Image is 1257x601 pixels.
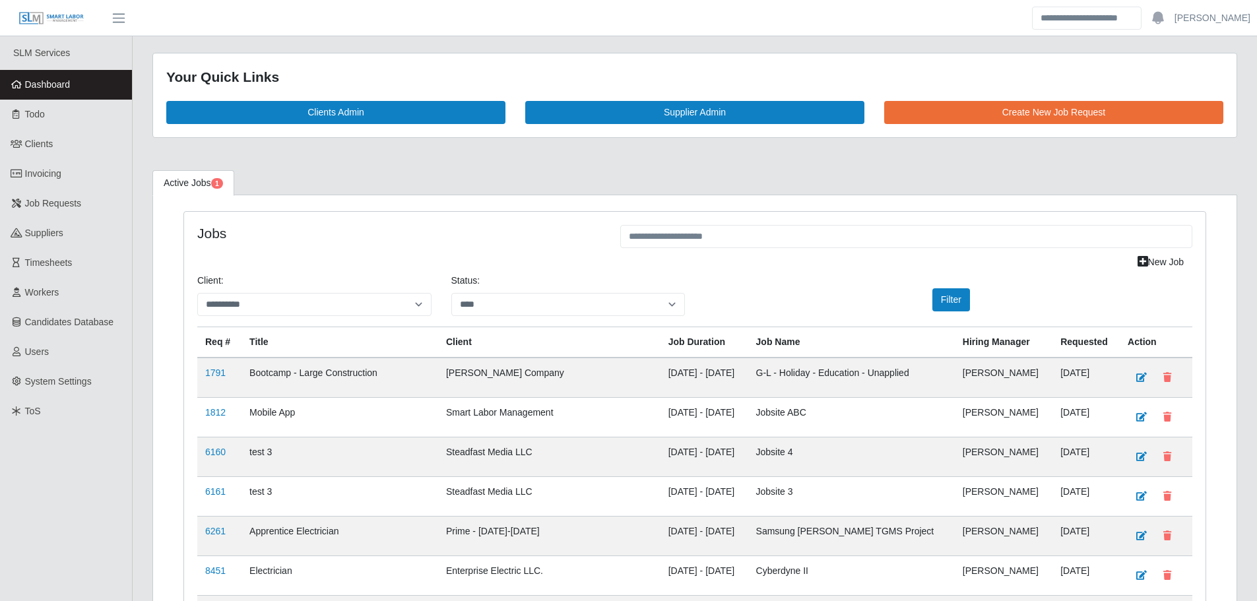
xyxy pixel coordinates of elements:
td: Cyberdyne II [748,555,955,595]
a: Clients Admin [166,101,505,124]
td: Electrician [242,555,438,595]
td: Smart Labor Management [438,397,661,437]
td: [DATE] - [DATE] [661,476,748,516]
td: [PERSON_NAME] [955,397,1052,437]
button: Filter [932,288,970,311]
td: [DATE] [1052,476,1120,516]
div: Your Quick Links [166,67,1223,88]
label: Client: [197,274,224,288]
img: SLM Logo [18,11,84,26]
td: Jobsite 4 [748,437,955,476]
span: Todo [25,109,45,119]
td: [DATE] - [DATE] [661,437,748,476]
td: Steadfast Media LLC [438,476,661,516]
td: Apprentice Electrician [242,516,438,555]
a: 6161 [205,486,226,497]
a: [PERSON_NAME] [1175,11,1250,25]
td: test 3 [242,476,438,516]
span: ToS [25,406,41,416]
th: Title [242,327,438,358]
td: Jobsite 3 [748,476,955,516]
td: [DATE] [1052,358,1120,398]
th: Action [1120,327,1192,358]
span: SLM Services [13,47,70,58]
a: Active Jobs [152,170,234,196]
span: Invoicing [25,168,61,179]
a: 8451 [205,565,226,576]
a: 1812 [205,407,226,418]
span: Users [25,346,49,357]
td: G-L - Holiday - Education - Unapplied [748,358,955,398]
label: Status: [451,274,480,288]
span: Candidates Database [25,317,114,327]
td: [DATE] - [DATE] [661,516,748,555]
td: [PERSON_NAME] [955,476,1052,516]
td: [DATE] [1052,555,1120,595]
td: [PERSON_NAME] [955,555,1052,595]
td: Enterprise Electric LLC. [438,555,661,595]
span: Job Requests [25,198,82,208]
span: Pending Jobs [211,178,223,189]
td: [DATE] - [DATE] [661,555,748,595]
span: System Settings [25,376,92,387]
td: Prime - [DATE]-[DATE] [438,516,661,555]
input: Search [1032,7,1142,30]
th: Client [438,327,661,358]
h4: Jobs [197,225,600,241]
span: Dashboard [25,79,71,90]
th: Hiring Manager [955,327,1052,358]
th: Req # [197,327,242,358]
a: 6160 [205,447,226,457]
th: Job Duration [661,327,748,358]
a: 1791 [205,367,226,378]
td: Mobile App [242,397,438,437]
a: Supplier Admin [525,101,864,124]
td: Steadfast Media LLC [438,437,661,476]
th: Job Name [748,327,955,358]
td: [DATE] [1052,397,1120,437]
span: Workers [25,287,59,298]
td: [DATE] [1052,437,1120,476]
span: Clients [25,139,53,149]
td: [DATE] - [DATE] [661,397,748,437]
span: Suppliers [25,228,63,238]
span: Timesheets [25,257,73,268]
td: test 3 [242,437,438,476]
td: [PERSON_NAME] [955,358,1052,398]
a: 6261 [205,526,226,536]
td: [PERSON_NAME] [955,516,1052,555]
a: New Job [1129,251,1192,274]
td: Samsung [PERSON_NAME] TGMS Project [748,516,955,555]
td: [PERSON_NAME] Company [438,358,661,398]
td: [PERSON_NAME] [955,437,1052,476]
td: Jobsite ABC [748,397,955,437]
td: Bootcamp - Large Construction [242,358,438,398]
th: Requested [1052,327,1120,358]
td: [DATE] [1052,516,1120,555]
a: Create New Job Request [884,101,1223,124]
td: [DATE] - [DATE] [661,358,748,398]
